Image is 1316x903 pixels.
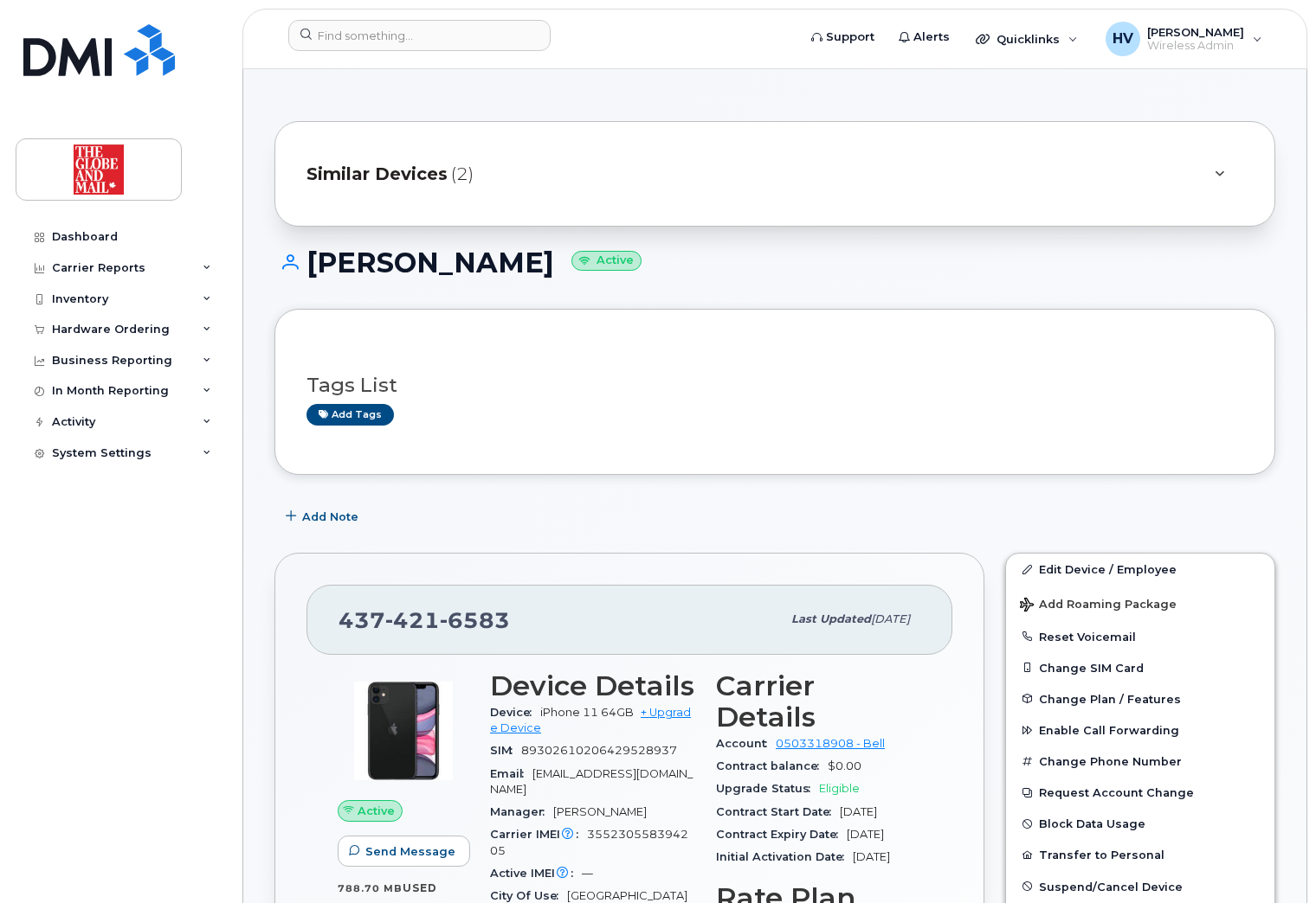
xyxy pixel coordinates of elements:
[847,828,884,841] span: [DATE]
[716,670,921,733] h3: Carrier Details
[490,805,553,818] span: Manager
[1006,683,1274,714] button: Change Plan / Features
[490,828,587,841] span: Carrier IMEI
[490,767,532,780] span: Email
[306,404,394,426] a: Add tags
[1006,746,1274,777] button: Change Phone Number
[358,803,395,819] span: Active
[716,759,828,772] span: Contract balance
[1006,808,1274,839] button: Block Data Usage
[716,828,847,841] span: Contract Expiry Date
[828,759,861,772] span: $0.00
[571,251,642,271] small: Active
[1039,692,1181,705] span: Change Plan / Features
[490,767,693,796] span: [EMAIL_ADDRESS][DOMAIN_NAME]
[274,247,1275,278] h1: [PERSON_NAME]
[490,670,695,701] h3: Device Details
[1006,554,1274,585] a: Edit Device / Employee
[1006,621,1274,652] button: Reset Voicemail
[716,850,853,863] span: Initial Activation Date
[274,501,373,532] button: Add Note
[403,881,437,894] span: used
[853,850,890,863] span: [DATE]
[338,882,403,894] span: 788.70 MB
[840,805,877,818] span: [DATE]
[716,782,819,795] span: Upgrade Status
[385,607,440,633] span: 421
[490,889,567,902] span: City Of Use
[1006,871,1274,902] button: Suspend/Cancel Device
[339,607,510,633] span: 437
[776,737,885,750] a: 0503318908 - Bell
[1006,652,1274,683] button: Change SIM Card
[352,679,455,783] img: iPhone_11.jpg
[716,805,840,818] span: Contract Start Date
[1020,598,1177,614] span: Add Roaming Package
[1039,724,1179,737] span: Enable Call Forwarding
[540,706,634,719] span: iPhone 11 64GB
[365,843,455,860] span: Send Message
[553,805,647,818] span: [PERSON_NAME]
[582,867,593,880] span: —
[302,509,358,525] span: Add Note
[871,612,910,625] span: [DATE]
[490,744,521,757] span: SIM
[791,612,871,625] span: Last updated
[490,706,540,719] span: Device
[1006,586,1274,621] button: Add Roaming Package
[490,867,582,880] span: Active IMEI
[306,162,448,187] span: Similar Devices
[819,782,860,795] span: Eligible
[338,836,470,867] button: Send Message
[451,162,474,187] span: (2)
[306,375,1243,396] h3: Tags List
[1006,839,1274,870] button: Transfer to Personal
[1006,777,1274,808] button: Request Account Change
[521,744,677,757] span: 89302610206429528937
[440,607,510,633] span: 6583
[1039,880,1183,893] span: Suspend/Cancel Device
[567,889,687,902] span: [GEOGRAPHIC_DATA]
[1006,714,1274,746] button: Enable Call Forwarding
[490,828,688,856] span: 355230558394205
[716,737,776,750] span: Account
